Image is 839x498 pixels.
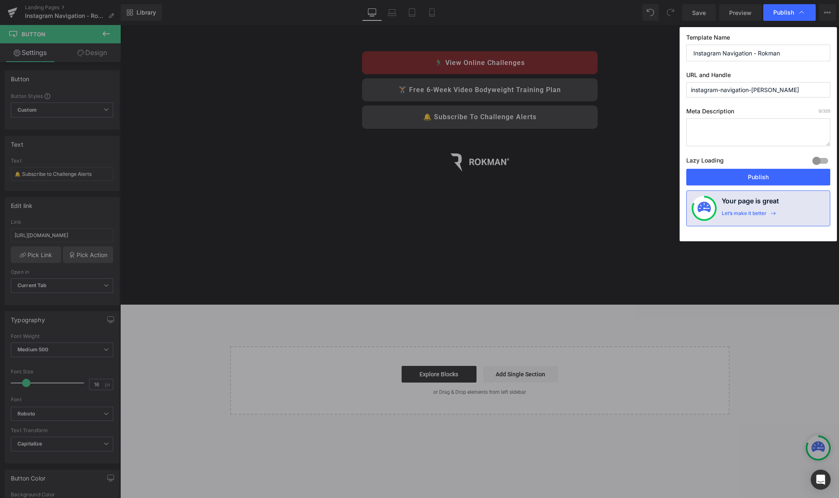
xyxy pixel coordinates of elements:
span: 🏋🏻 Free 6-Week Video Bodyweight Training plan [278,61,441,69]
span: 🔔 Subscribe to Challenge Alerts [303,88,416,96]
span: /320 [819,108,830,113]
span: 🏃‍♂️ View Online Challenges [314,34,405,42]
div: Open Intercom Messenger [811,470,831,490]
a: 🏋🏻 Free 6-Week Video Bodyweight Training plan [242,53,477,76]
h4: Your page is great [722,196,779,210]
a: 🏃‍♂️ View Online Challenges [242,26,477,49]
label: Lazy Loading [686,155,724,169]
p: or Drag & Drop elements from left sidebar [123,364,596,370]
a: 🔔 Subscribe to Challenge Alerts [242,80,477,103]
a: Add Single Section [363,341,438,358]
label: Meta Description [686,108,830,118]
img: onboarding-status.svg [698,202,711,215]
label: Template Name [686,34,830,45]
span: Publish [773,9,794,16]
div: Let’s make it better [722,210,767,221]
label: URL and Handle [686,71,830,82]
button: Publish [686,169,830,185]
a: Explore Blocks [281,341,356,358]
span: 0 [819,108,821,113]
